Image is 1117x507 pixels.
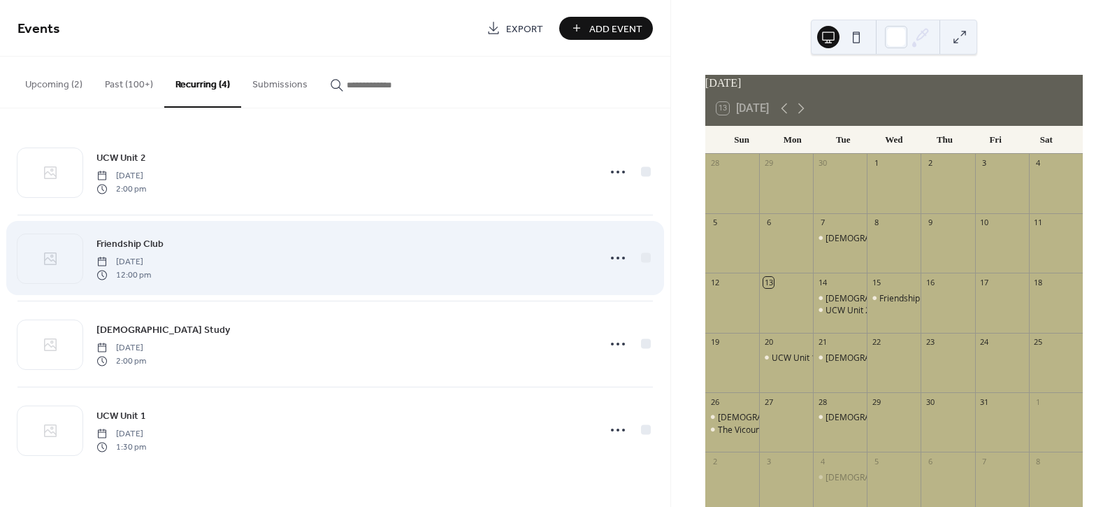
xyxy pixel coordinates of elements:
[817,217,828,228] div: 7
[867,292,921,304] div: Friendship Club
[925,217,935,228] div: 9
[96,323,230,338] span: [DEMOGRAPHIC_DATA] Study
[1033,277,1044,287] div: 18
[709,397,720,407] div: 26
[96,322,230,338] a: [DEMOGRAPHIC_DATA] Study
[1033,217,1044,228] div: 11
[96,183,146,195] span: 2:00 pm
[709,456,720,466] div: 2
[818,126,869,154] div: Tue
[979,456,990,466] div: 7
[96,170,146,183] span: [DATE]
[1033,337,1044,348] div: 25
[96,408,146,424] a: UCW Unit 1
[1033,456,1044,466] div: 8
[826,232,940,244] div: [DEMOGRAPHIC_DATA] Study
[709,158,720,169] div: 28
[17,15,60,43] span: Events
[826,304,870,316] div: UCW Unit 2
[826,471,940,483] div: [DEMOGRAPHIC_DATA] Study
[817,397,828,407] div: 28
[763,337,774,348] div: 20
[817,158,828,169] div: 30
[96,236,164,252] a: Friendship Club
[164,57,241,108] button: Recurring (4)
[925,337,935,348] div: 23
[869,126,920,154] div: Wed
[718,424,841,436] div: The Vicounts in Concert at WUC
[879,292,939,304] div: Friendship Club
[96,441,146,453] span: 1:30 pm
[506,22,543,36] span: Export
[813,471,867,483] div: Bible Study
[96,237,164,252] span: Friendship Club
[705,75,1083,92] div: [DATE]
[813,232,867,244] div: Bible Study
[763,456,774,466] div: 3
[817,337,828,348] div: 21
[817,456,828,466] div: 4
[871,337,881,348] div: 22
[96,269,151,281] span: 12:00 pm
[709,277,720,287] div: 12
[871,397,881,407] div: 29
[826,292,940,304] div: [DEMOGRAPHIC_DATA] Study
[14,57,94,106] button: Upcoming (2)
[96,428,146,441] span: [DATE]
[763,397,774,407] div: 27
[826,411,940,423] div: [DEMOGRAPHIC_DATA] Study
[979,217,990,228] div: 10
[716,126,768,154] div: Sun
[979,277,990,287] div: 17
[759,352,813,364] div: UCW Unit 1
[1021,126,1072,154] div: Sat
[559,17,653,40] button: Add Event
[241,57,319,106] button: Submissions
[813,304,867,316] div: UCW Unit 2
[979,337,990,348] div: 24
[709,217,720,228] div: 5
[871,217,881,228] div: 8
[871,277,881,287] div: 15
[763,217,774,228] div: 6
[705,411,759,423] div: Wingham United Church 162nd Anniversary Service
[772,352,816,364] div: UCW Unit 1
[763,277,774,287] div: 13
[813,292,867,304] div: Bible Study
[871,456,881,466] div: 5
[925,397,935,407] div: 30
[96,151,146,166] span: UCW Unit 2
[1033,158,1044,169] div: 4
[925,456,935,466] div: 6
[813,411,867,423] div: Bible Study
[817,277,828,287] div: 14
[871,158,881,169] div: 1
[826,352,940,364] div: [DEMOGRAPHIC_DATA] Study
[970,126,1021,154] div: Fri
[925,277,935,287] div: 16
[767,126,818,154] div: Mon
[96,409,146,424] span: UCW Unit 1
[96,150,146,166] a: UCW Unit 2
[813,352,867,364] div: Bible Study
[979,397,990,407] div: 31
[925,158,935,169] div: 2
[1033,397,1044,407] div: 1
[705,424,759,436] div: The Vicounts in Concert at WUC
[919,126,970,154] div: Thu
[718,411,915,423] div: [DEMOGRAPHIC_DATA] 162nd Anniversary Service
[96,256,151,269] span: [DATE]
[763,158,774,169] div: 29
[979,158,990,169] div: 3
[476,17,554,40] a: Export
[709,337,720,348] div: 19
[96,342,146,355] span: [DATE]
[94,57,164,106] button: Past (100+)
[589,22,642,36] span: Add Event
[96,355,146,367] span: 2:00 pm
